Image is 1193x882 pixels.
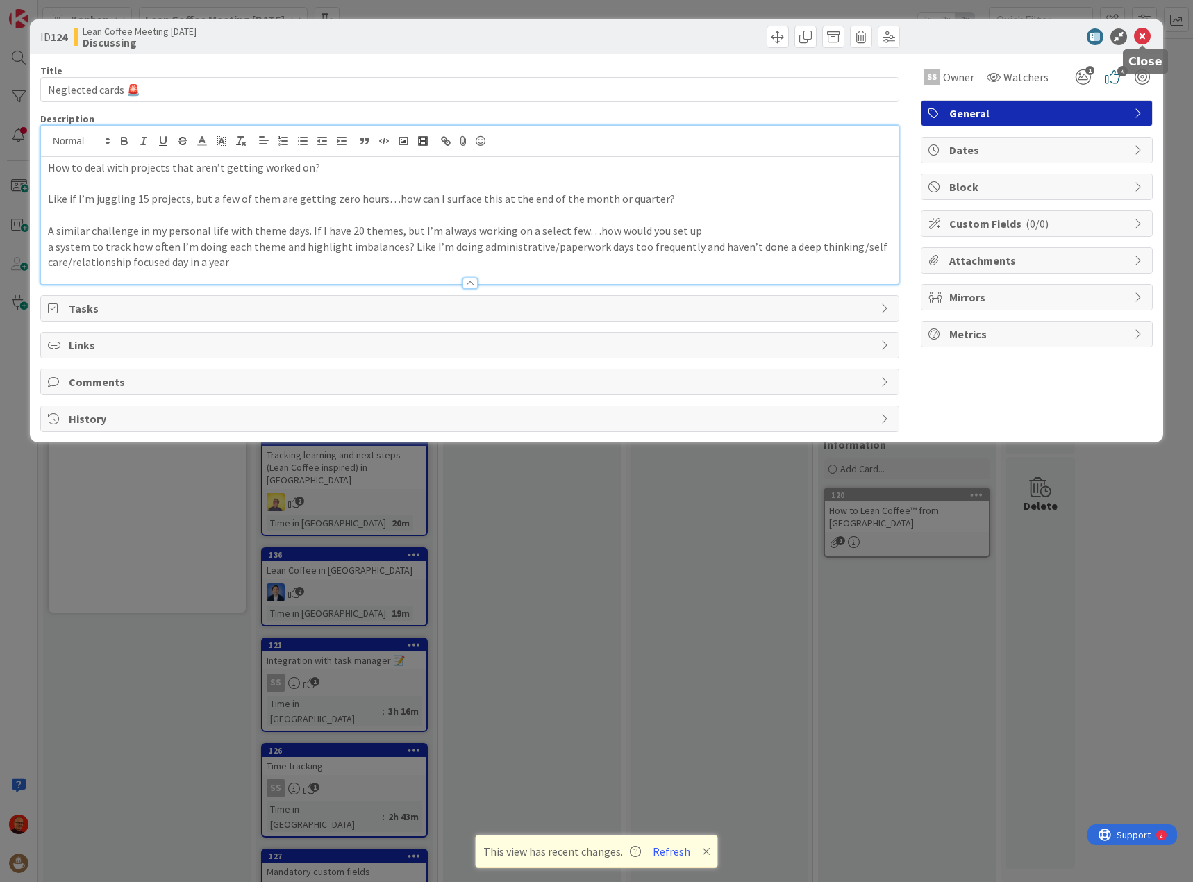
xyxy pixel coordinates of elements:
span: 1 [1085,66,1094,75]
span: Support [29,2,63,19]
span: Lean Coffee Meeting [DATE] [83,26,197,37]
input: type card name here... [40,77,899,102]
b: 124 [51,30,67,44]
span: History [69,410,874,427]
span: General [949,105,1127,122]
span: Block [949,178,1127,195]
button: Refresh [648,842,695,860]
span: Owner [943,69,974,85]
b: Discussing [83,37,197,48]
p: a system to track how often I’m doing each theme and highlight imbalances? Like I’m doing adminis... [48,239,892,270]
div: SS [924,69,940,85]
p: A similar challenge in my personal life with theme days. If I have 20 themes, but I’m always work... [48,223,892,239]
span: ( 0/0 ) [1026,217,1049,231]
p: How to deal with projects that aren’t getting worked on? [48,160,892,176]
h5: Close [1128,55,1162,68]
span: 4 [1117,66,1128,76]
span: Comments [69,374,874,390]
span: ID [40,28,67,45]
span: Description [40,113,94,125]
span: Tasks [69,300,874,317]
span: Dates [949,142,1127,158]
span: Attachments [949,252,1127,269]
span: Custom Fields [949,215,1127,232]
span: Metrics [949,326,1127,342]
span: Links [69,337,874,353]
span: Mirrors [949,289,1127,306]
div: 2 [72,6,76,17]
span: Watchers [1003,69,1049,85]
span: This view has recent changes. [483,843,641,860]
p: Like if I’m juggling 15 projects, but a few of them are getting zero hours…how can I surface this... [48,191,892,207]
label: Title [40,65,62,77]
